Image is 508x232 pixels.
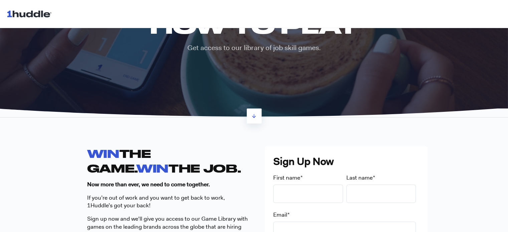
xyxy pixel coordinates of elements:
[273,155,419,169] h3: Sign Up Now
[87,194,225,209] span: If you’re out of work and you want to get back to work, 1Huddle’s got your back!
[346,174,373,181] span: Last name
[87,147,119,160] span: WIN
[7,7,54,20] img: 1huddle
[87,147,241,174] strong: THE GAME. THE JOB.
[145,43,363,53] p: Get access to our library of job skill games.
[87,181,210,188] strong: Now more than ever, we need to come together.
[136,162,168,175] span: WIN
[273,211,287,218] span: Email
[273,174,300,181] span: First name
